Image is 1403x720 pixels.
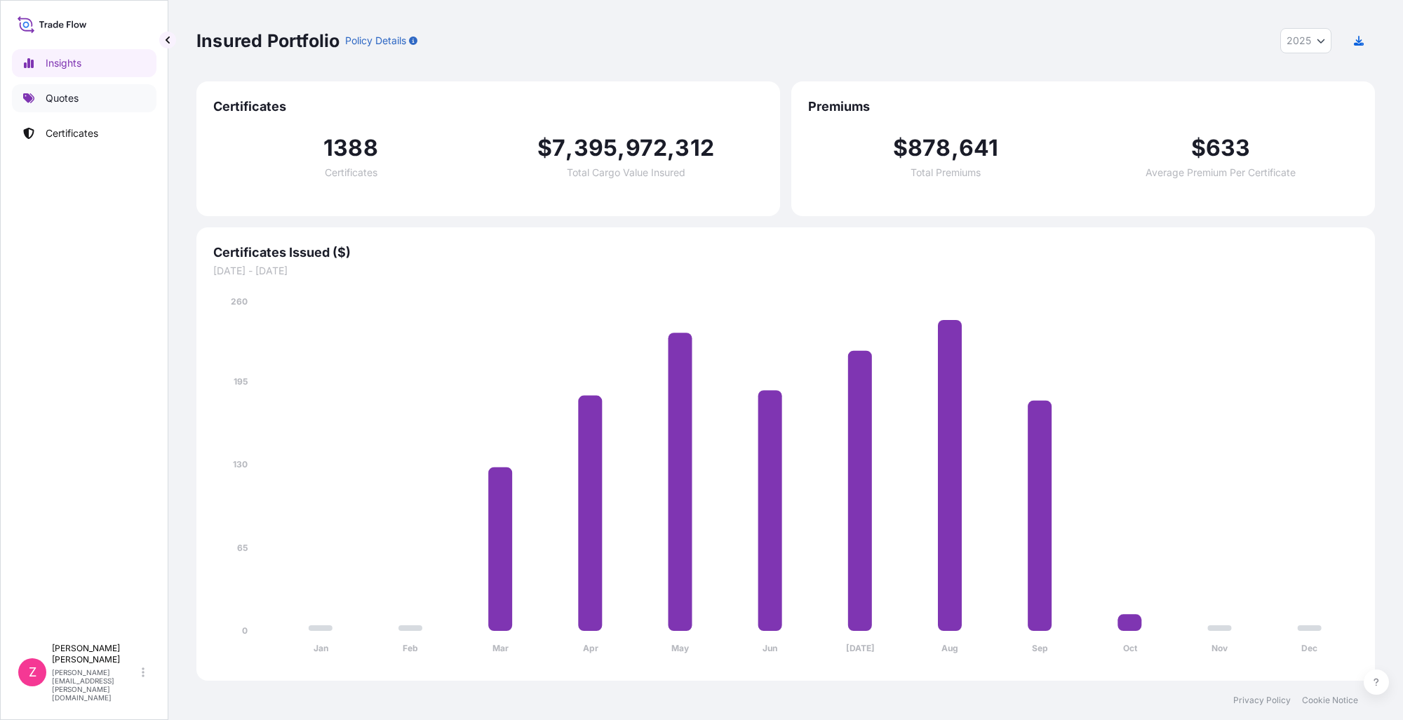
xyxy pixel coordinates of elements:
[1302,695,1358,706] a: Cookie Notice
[46,56,81,70] p: Insights
[314,643,328,653] tspan: Jan
[675,137,714,159] span: 312
[1211,643,1228,653] tspan: Nov
[911,168,981,178] span: Total Premiums
[233,459,248,469] tspan: 130
[52,668,139,702] p: [PERSON_NAME][EMAIL_ADDRESS][PERSON_NAME][DOMAIN_NAME]
[537,137,552,159] span: $
[763,643,777,653] tspan: Jun
[808,98,1358,115] span: Premiums
[941,643,958,653] tspan: Aug
[552,137,565,159] span: 7
[29,665,36,679] span: Z
[213,244,1358,261] span: Certificates Issued ($)
[846,643,875,653] tspan: [DATE]
[213,98,763,115] span: Certificates
[951,137,959,159] span: ,
[574,137,618,159] span: 395
[196,29,340,52] p: Insured Portfolio
[325,168,377,178] span: Certificates
[893,137,908,159] span: $
[1123,643,1138,653] tspan: Oct
[1146,168,1296,178] span: Average Premium Per Certificate
[567,168,685,178] span: Total Cargo Value Insured
[667,137,675,159] span: ,
[46,91,79,105] p: Quotes
[323,137,378,159] span: 1388
[242,625,248,636] tspan: 0
[583,643,598,653] tspan: Apr
[1191,137,1206,159] span: $
[671,643,690,653] tspan: May
[617,137,625,159] span: ,
[492,643,509,653] tspan: Mar
[626,137,668,159] span: 972
[959,137,999,159] span: 641
[1280,28,1331,53] button: Year Selector
[1206,137,1251,159] span: 633
[52,643,139,665] p: [PERSON_NAME] [PERSON_NAME]
[213,264,1358,278] span: [DATE] - [DATE]
[1287,34,1311,48] span: 2025
[1233,695,1291,706] a: Privacy Policy
[12,49,156,77] a: Insights
[1301,643,1317,653] tspan: Dec
[403,643,418,653] tspan: Feb
[46,126,98,140] p: Certificates
[908,137,951,159] span: 878
[565,137,573,159] span: ,
[234,376,248,387] tspan: 195
[12,84,156,112] a: Quotes
[345,34,406,48] p: Policy Details
[1032,643,1048,653] tspan: Sep
[12,119,156,147] a: Certificates
[237,542,248,553] tspan: 65
[231,296,248,307] tspan: 260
